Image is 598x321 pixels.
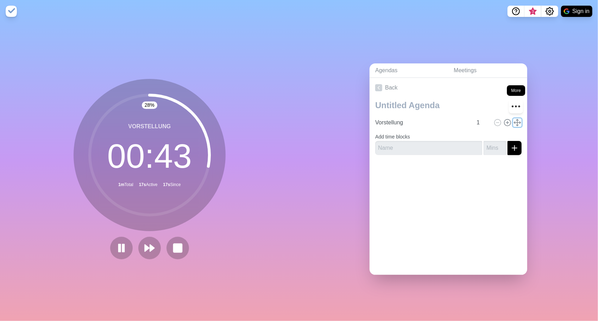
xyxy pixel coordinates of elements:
[484,141,506,155] input: Mins
[6,6,17,17] img: timeblocks logo
[530,9,536,14] span: 3
[375,141,482,155] input: Name
[524,6,541,17] button: What’s new
[375,134,410,140] label: Add time blocks
[474,116,491,130] input: Mins
[372,116,472,130] input: Name
[541,6,558,17] button: Settings
[509,99,523,113] button: More
[370,78,527,98] a: Back
[448,63,527,78] a: Meetings
[370,63,448,78] a: Agendas
[564,8,569,14] img: google logo
[561,6,592,17] button: Sign in
[508,6,524,17] button: Help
